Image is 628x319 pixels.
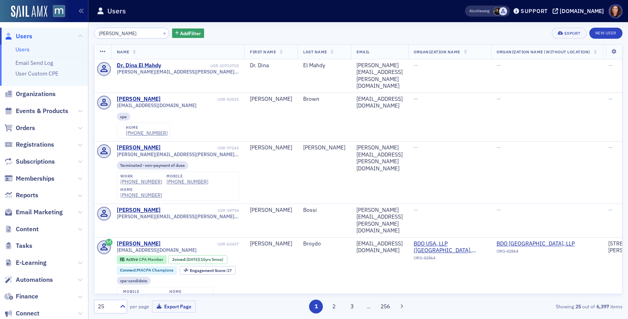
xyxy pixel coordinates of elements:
[117,255,167,264] div: Active: Active: CPA Member
[16,140,54,149] span: Registrations
[139,257,163,262] span: CPA Member
[126,257,139,262] span: Active
[16,242,32,250] span: Tasks
[414,255,486,263] div: ORG-42864
[16,191,38,200] span: Reports
[250,62,292,69] div: Dr. Dina
[120,268,173,273] a: Connect:MACPA Champions
[4,208,63,217] a: Email Marketing
[608,62,613,69] span: —
[356,240,403,254] div: [EMAIL_ADDRESS][DOMAIN_NAME]
[574,303,582,310] strong: 25
[608,95,613,102] span: —
[356,49,370,55] span: Email
[4,32,32,41] a: Users
[608,206,613,213] span: —
[499,7,507,15] span: Justin Chase
[327,300,341,313] button: 2
[120,192,162,198] a: [PHONE_NUMBER]
[16,124,35,132] span: Orders
[553,8,607,14] button: [DOMAIN_NAME]
[187,257,199,262] span: [DATE]
[15,70,58,77] a: User Custom CPE
[162,208,239,213] div: USR-58794
[117,102,197,108] span: [EMAIL_ADDRESS][DOMAIN_NAME]
[15,46,30,53] a: Users
[162,242,239,247] div: USR-65437
[130,303,149,310] label: per page
[180,266,236,275] div: Engagement Score: 17
[16,292,38,301] span: Finance
[16,225,39,234] span: Content
[172,28,204,38] button: AddFilter
[414,240,486,254] span: BDO USA, LLP (Baltimore, MD)
[117,113,131,121] div: cpa
[414,49,460,55] span: Organization Name
[94,28,169,39] input: Search…
[162,63,239,68] div: USR-20702705
[11,6,47,18] a: SailAMX
[117,96,161,103] a: [PERSON_NAME]
[552,28,586,39] button: Export
[4,225,39,234] a: Content
[15,59,53,66] a: Email Send Log
[414,240,486,254] a: BDO USA, LLP ([GEOGRAPHIC_DATA], [GEOGRAPHIC_DATA])
[47,5,65,19] a: View Homepage
[414,144,418,151] span: —
[303,240,345,247] div: Broydo
[126,130,168,136] a: [PHONE_NUMBER]
[180,30,201,37] span: Add Filter
[356,62,403,90] div: [PERSON_NAME][EMAIL_ADDRESS][PERSON_NAME][DOMAIN_NAME]
[152,300,196,313] button: Export Page
[497,62,501,69] span: —
[493,7,502,15] span: Lauren McDonough
[469,8,477,13] div: Also
[497,249,575,257] div: ORG-42864
[16,276,53,284] span: Automations
[117,247,197,253] span: [EMAIL_ADDRESS][DOMAIN_NAME]
[609,4,622,18] span: Profile
[309,300,323,313] button: 1
[414,95,418,102] span: —
[356,207,403,234] div: [PERSON_NAME][EMAIL_ADDRESS][PERSON_NAME][DOMAIN_NAME]
[172,257,187,262] span: Joined :
[250,96,292,103] div: [PERSON_NAME]
[303,207,345,214] div: Bossi
[16,90,56,98] span: Organizations
[162,145,239,151] div: USR-57243
[414,62,418,69] span: —
[4,140,54,149] a: Registrations
[120,179,162,185] a: [PHONE_NUMBER]
[167,179,208,185] a: [PHONE_NUMBER]
[560,8,604,15] div: [DOMAIN_NAME]
[4,242,32,250] a: Tasks
[161,29,168,36] button: ×
[521,8,548,15] div: Support
[107,6,126,16] h1: Users
[117,144,161,151] a: [PERSON_NAME]
[356,96,403,109] div: [EMAIL_ADDRESS][DOMAIN_NAME]
[187,257,223,262] div: (10yrs 5mos)
[126,125,168,130] div: home
[564,31,581,36] div: Export
[123,289,165,294] div: mobile
[117,161,189,169] div: Terminated - non-payment of dues
[363,303,374,310] span: …
[120,257,163,262] a: Active CPA Member
[452,303,622,310] div: Showing out of items
[303,62,345,69] div: El Mahdy
[117,277,151,285] div: cpa-candidate
[117,62,161,69] a: Dr. Dina El Mahdy
[250,144,292,151] div: [PERSON_NAME]
[117,240,161,247] div: [PERSON_NAME]
[117,207,161,214] a: [PERSON_NAME]
[168,255,227,264] div: Joined: 2015-03-31 00:00:00
[16,32,32,41] span: Users
[117,266,177,275] div: Connect:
